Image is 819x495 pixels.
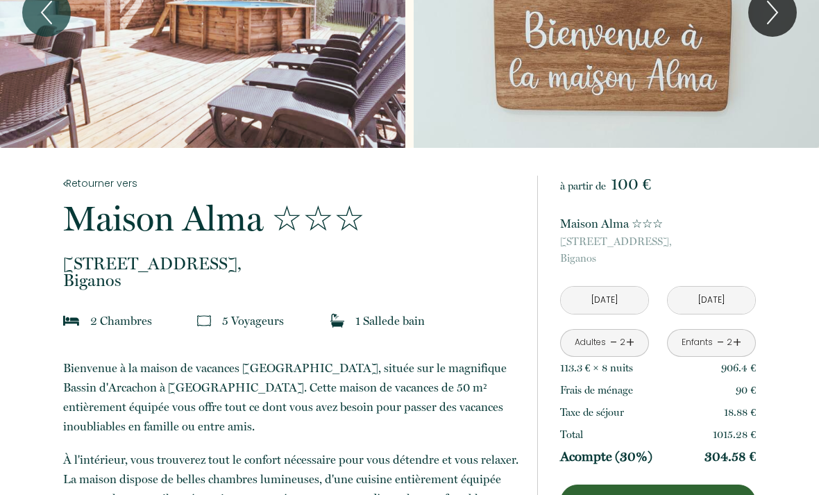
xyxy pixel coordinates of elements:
[560,233,756,267] p: Biganos
[575,336,606,349] div: Adultes
[726,336,733,349] div: 2
[682,336,713,349] div: Enfants
[63,201,518,236] p: Maison Alma ☆☆☆
[733,332,741,353] a: +
[704,448,756,465] p: 304.58 €
[560,382,633,398] p: Frais de ménage
[611,174,651,194] span: 100 €
[736,382,756,398] p: 90 €
[560,360,633,376] p: 113.3 € × 8 nuit
[721,360,756,376] p: 906.4 €
[724,404,756,421] p: 18.88 €
[560,180,606,192] span: à partir de
[63,358,518,436] p: Bienvenue à la maison de vacances [GEOGRAPHIC_DATA], située sur le magnifique Bassin d'Arcachon à...
[610,332,618,353] a: -
[668,287,755,314] input: Départ
[147,314,152,328] span: s
[561,287,648,314] input: Arrivée
[63,176,518,191] a: Retourner vers
[90,311,152,330] p: 2 Chambre
[717,332,725,353] a: -
[222,311,284,330] p: 5 Voyageur
[560,448,652,465] p: Acompte (30%)
[626,332,634,353] a: +
[560,233,756,250] span: [STREET_ADDRESS],
[560,426,583,443] p: Total
[560,404,624,421] p: Taxe de séjour
[713,426,756,443] p: 1015.28 €
[629,362,633,374] span: s
[63,255,518,289] p: Biganos
[560,214,756,233] p: Maison Alma ☆☆☆
[355,311,425,330] p: 1 Salle de bain
[618,336,625,349] div: 2
[197,314,211,328] img: guests
[279,314,284,328] span: s
[63,255,518,272] span: [STREET_ADDRESS],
